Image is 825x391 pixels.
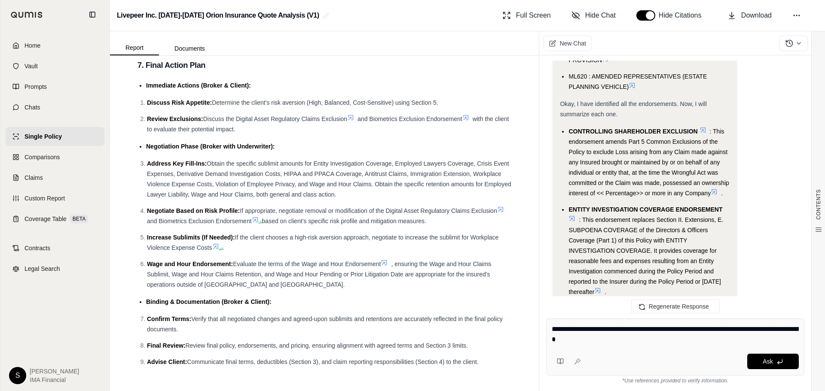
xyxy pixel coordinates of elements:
span: If the client chooses a high-risk aversion approach, negotiate to increase the sublimit for Workp... [147,234,498,251]
span: CONTENTS [815,189,822,220]
h3: 7. Final Action Plan [137,58,511,73]
span: . [605,288,606,295]
span: Single Policy [24,132,62,141]
button: New Chat [544,36,591,51]
a: Single Policy [6,127,104,146]
a: Home [6,36,104,55]
span: , ensuring the Wage and Hour Claims Sublimit, Wage and Hour Claims Retention, and Wage and Hour P... [147,261,491,288]
span: CONTROLLING SHAREHOLDER EXCLUSION [568,128,697,135]
div: *Use references provided to verify information. [546,376,804,384]
button: Report [110,41,159,55]
span: ML618 : AMENDED REPORTING AND NOTICE REQUIREMENTS - 90 DAYS AND PREJUDICE PROVISION [568,36,697,64]
span: Advise Client: [147,358,187,365]
span: Immediate Actions (Broker & Client): [146,82,251,89]
span: ENTITY INVESTIGATION COVERAGE ENDORSEMENT [568,206,722,213]
button: Full Screen [499,7,554,24]
span: Discuss the Digital Asset Regulatory Claims Exclusion [203,115,347,122]
span: Hide Citations [659,10,707,21]
span: Ask [763,358,773,365]
span: Home [24,41,40,50]
span: based on client's specific risk profile and mitigation measures. [262,218,426,224]
a: Vault [6,57,104,76]
img: Qumis Logo [11,12,43,18]
span: Discuss Risk Appetite: [147,99,212,106]
span: with the client to evaluate their potential impact. [147,115,509,133]
button: Hide Chat [568,7,619,24]
span: Determine the client's risk aversion (High, Balanced, Cost-Sensitive) using Section 5. [212,99,438,106]
span: Comparisons [24,153,60,161]
a: Comparisons [6,148,104,167]
span: ML620 : AMENDED REPRESENTATIVES (ESTATE PLANNING VEHICLE) [568,73,707,90]
span: Full Screen [516,10,551,21]
span: Binding & Documentation (Broker & Client): [146,298,272,305]
span: New Chat [559,39,586,48]
span: Obtain the specific sublimit amounts for Entity Investigation Coverage, Employed Lawyers Coverage... [147,160,511,198]
span: . [223,244,224,251]
span: Prompts [24,82,47,91]
span: Vault [24,62,38,70]
span: Chats [24,103,40,112]
a: Contracts [6,239,104,258]
span: Final Review: [147,342,185,349]
span: and Biometrics Exclusion Endorsement [357,115,462,122]
span: Custom Report [24,194,65,203]
div: S [9,367,26,384]
span: Download [741,10,772,21]
a: Legal Search [6,259,104,278]
span: Coverage Table [24,215,67,223]
a: Claims [6,168,104,187]
span: Negotiation Phase (Broker with Underwriter): [146,143,275,150]
span: BETA [70,215,88,223]
span: [PERSON_NAME] [30,367,79,376]
button: Ask [747,354,799,369]
span: Review Exclusions: [147,115,203,122]
a: Chats [6,98,104,117]
span: : This endorsement amends Part 5 Common Exclusions of the Policy to exclude Loss arising from any... [568,128,729,197]
span: Verify that all negotiated changes and agreed-upon sublimits and retentions are accurately reflec... [147,315,503,333]
span: Communicate final terms, deductibles (Section 3), and claim reporting responsibilities (Section 4... [187,358,479,365]
span: Address Key Fill-Ins: [147,160,207,167]
span: : This endorsement replaces Section II. Extensions, E. SUBPOENA COVERAGE of the Directors & Offic... [568,216,723,295]
button: Collapse sidebar [86,8,99,21]
span: Review final policy, endorsements, and pricing, ensuring alignment with agreed terms and Section ... [185,342,467,349]
span: Legal Search [24,264,60,273]
span: Negotiate Based on Risk Profile: [147,207,240,214]
a: Coverage TableBETA [6,209,104,228]
span: Hide Chat [585,10,616,21]
span: Contracts [24,244,50,252]
button: Regenerate Response [631,300,720,313]
a: Custom Report [6,189,104,208]
span: If appropriate, negotiate removal or modification of the Digital Asset Regulatory Claims Exclusion [240,207,497,214]
span: Claims [24,173,43,182]
span: and Biometrics Exclusion Endorsement [147,218,252,224]
span: Regenerate Response [649,303,709,310]
span: Wage and Hour Endorsement: [147,261,233,267]
span: Evaluate the terms of the Wage and Hour Endorsement [233,261,381,267]
h2: Livepeer Inc. [DATE]-[DATE] Orion Insurance Quote Analysis (V1) [117,8,319,23]
button: Download [724,7,775,24]
a: Prompts [6,77,104,96]
span: Increase Sublimits (If Needed): [147,234,235,241]
span: IMA Financial [30,376,79,384]
span: Confirm Terms: [147,315,191,322]
button: Documents [159,42,220,55]
span: . [721,190,723,197]
span: Okay, I have identified all the endorsements. Now, I will summarize each one. [560,100,706,118]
